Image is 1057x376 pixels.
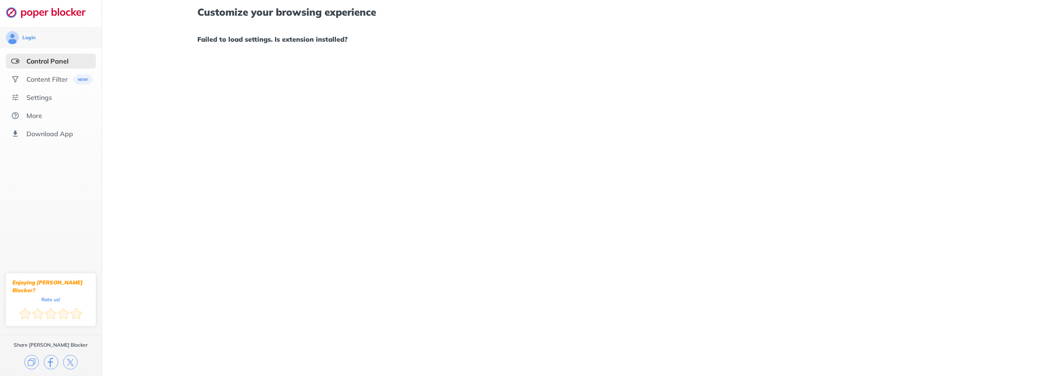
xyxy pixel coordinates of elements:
div: Settings [26,93,52,102]
img: logo-webpage.svg [6,7,95,18]
div: Content Filter [26,75,68,83]
div: Rate us! [41,298,60,301]
div: Control Panel [26,57,69,65]
div: Login [22,34,36,41]
img: settings.svg [11,93,19,102]
img: facebook.svg [44,355,58,369]
img: about.svg [11,111,19,120]
h1: Customize your browsing experience [197,7,961,17]
img: menuBanner.svg [72,74,92,85]
img: copy.svg [24,355,39,369]
img: social.svg [11,75,19,83]
div: Download App [26,130,73,138]
img: download-app.svg [11,130,19,138]
div: Enjoying [PERSON_NAME] Blocker? [12,279,89,294]
img: avatar.svg [6,31,19,44]
img: x.svg [63,355,78,369]
h1: Failed to load settings. Is extension installed? [197,34,961,45]
div: More [26,111,42,120]
img: features-selected.svg [11,57,19,65]
div: Share [PERSON_NAME] Blocker [14,342,88,348]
